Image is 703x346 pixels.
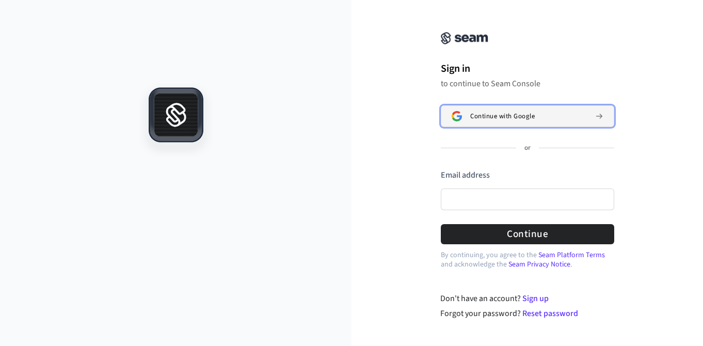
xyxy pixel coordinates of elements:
a: Seam Privacy Notice [508,259,570,270]
div: Forgot your password? [440,307,614,320]
img: Sign in with Google [452,111,462,121]
p: or [524,144,531,153]
p: By continuing, you agree to the and acknowledge the . [441,250,614,269]
button: Continue [441,224,614,244]
p: to continue to Seam Console [441,78,614,89]
button: Sign in with GoogleContinue with Google [441,105,614,127]
a: Sign up [522,293,549,304]
label: Email address [441,169,490,181]
img: Seam Console [441,32,488,44]
h1: Sign in [441,61,614,76]
div: Don't have an account? [440,292,614,305]
span: Continue with Google [470,112,535,120]
a: Reset password [522,308,578,319]
a: Seam Platform Terms [538,250,605,260]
